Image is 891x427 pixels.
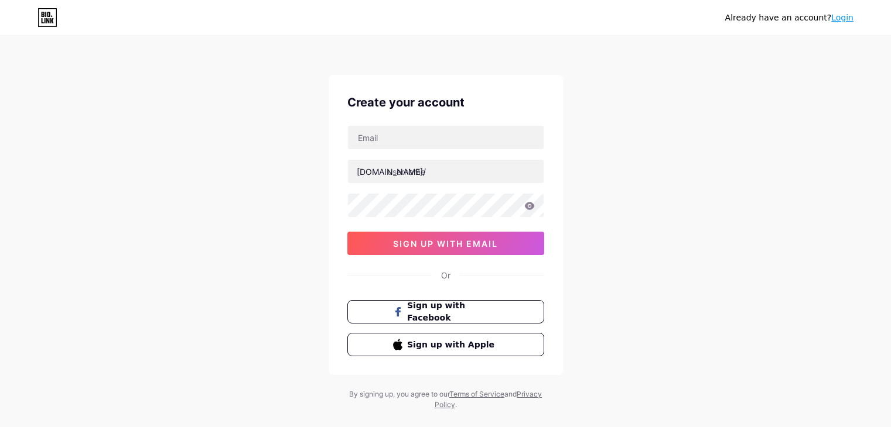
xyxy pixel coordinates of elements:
button: Sign up with Facebook [347,300,544,323]
span: sign up with email [393,239,498,249]
div: Create your account [347,94,544,111]
span: Sign up with Apple [407,339,498,351]
button: Sign up with Apple [347,333,544,356]
span: Sign up with Facebook [407,299,498,324]
div: Or [441,269,450,281]
a: Login [831,13,854,22]
a: Terms of Service [449,390,504,398]
input: username [348,160,544,183]
div: [DOMAIN_NAME]/ [357,166,426,178]
div: Already have an account? [725,12,854,24]
div: By signing up, you agree to our and . [346,389,545,410]
input: Email [348,126,544,149]
button: sign up with email [347,232,544,255]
